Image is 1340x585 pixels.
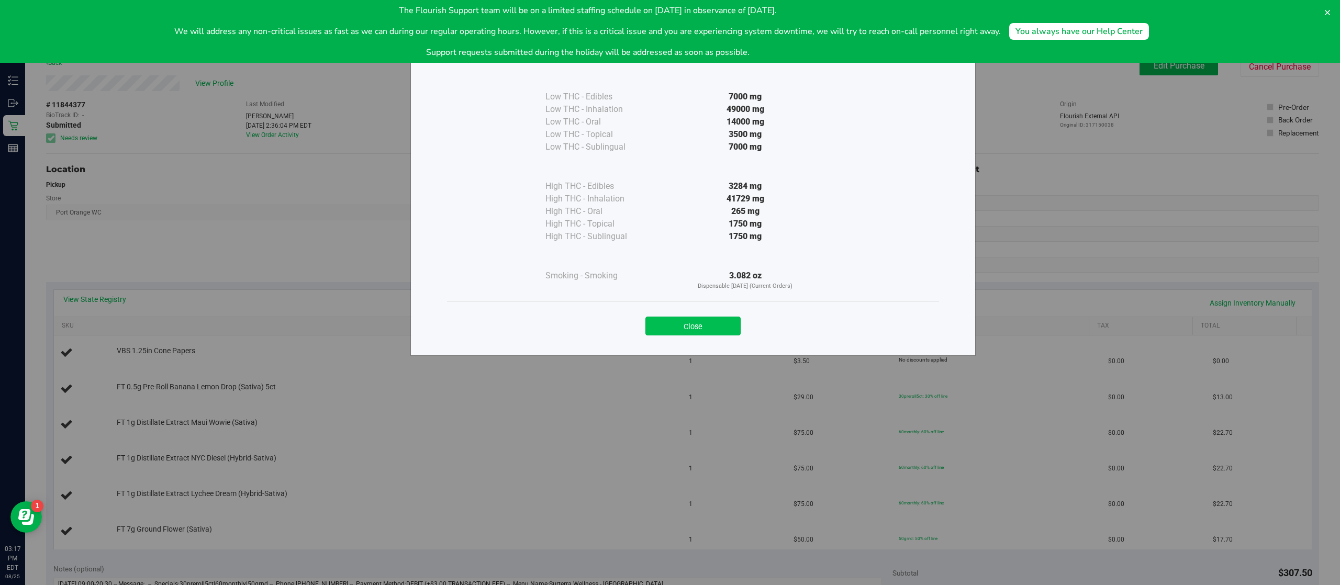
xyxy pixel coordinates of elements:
[174,4,1001,17] p: The Flourish Support team will be on a limited staffing schedule on [DATE] in observance of [DATE].
[650,91,841,103] div: 7000 mg
[545,116,650,128] div: Low THC - Oral
[650,128,841,141] div: 3500 mg
[650,141,841,153] div: 7000 mg
[545,128,650,141] div: Low THC - Topical
[650,193,841,205] div: 41729 mg
[31,500,43,512] iframe: Resource center unread badge
[650,282,841,291] p: Dispensable [DATE] (Current Orders)
[545,193,650,205] div: High THC - Inhalation
[650,116,841,128] div: 14000 mg
[650,205,841,218] div: 265 mg
[545,103,650,116] div: Low THC - Inhalation
[545,180,650,193] div: High THC - Edibles
[650,218,841,230] div: 1750 mg
[545,218,650,230] div: High THC - Topical
[650,230,841,243] div: 1750 mg
[174,25,1001,38] p: We will address any non-critical issues as fast as we can during our regular operating hours. How...
[545,205,650,218] div: High THC - Oral
[650,180,841,193] div: 3284 mg
[1015,25,1143,38] div: You always have our Help Center
[650,103,841,116] div: 49000 mg
[545,91,650,103] div: Low THC - Edibles
[645,317,741,335] button: Close
[545,141,650,153] div: Low THC - Sublingual
[650,269,841,291] div: 3.082 oz
[545,269,650,282] div: Smoking - Smoking
[545,230,650,243] div: High THC - Sublingual
[10,501,42,533] iframe: Resource center
[174,46,1001,59] p: Support requests submitted during the holiday will be addressed as soon as possible.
